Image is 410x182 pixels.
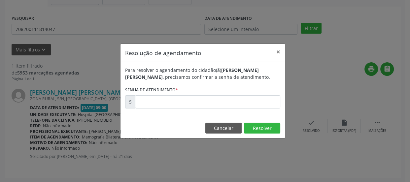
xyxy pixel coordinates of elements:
button: Resolver [244,123,280,134]
button: Cancelar [205,123,242,134]
button: Close [272,44,285,60]
label: Senha de atendimento [125,85,178,95]
div: Para resolver o agendamento do cidadão(ã) , precisamos confirmar a senha de atendimento. [125,67,280,80]
h5: Resolução de agendamento [125,48,201,57]
div: S [125,95,135,108]
b: [PERSON_NAME] [PERSON_NAME] [125,67,259,80]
